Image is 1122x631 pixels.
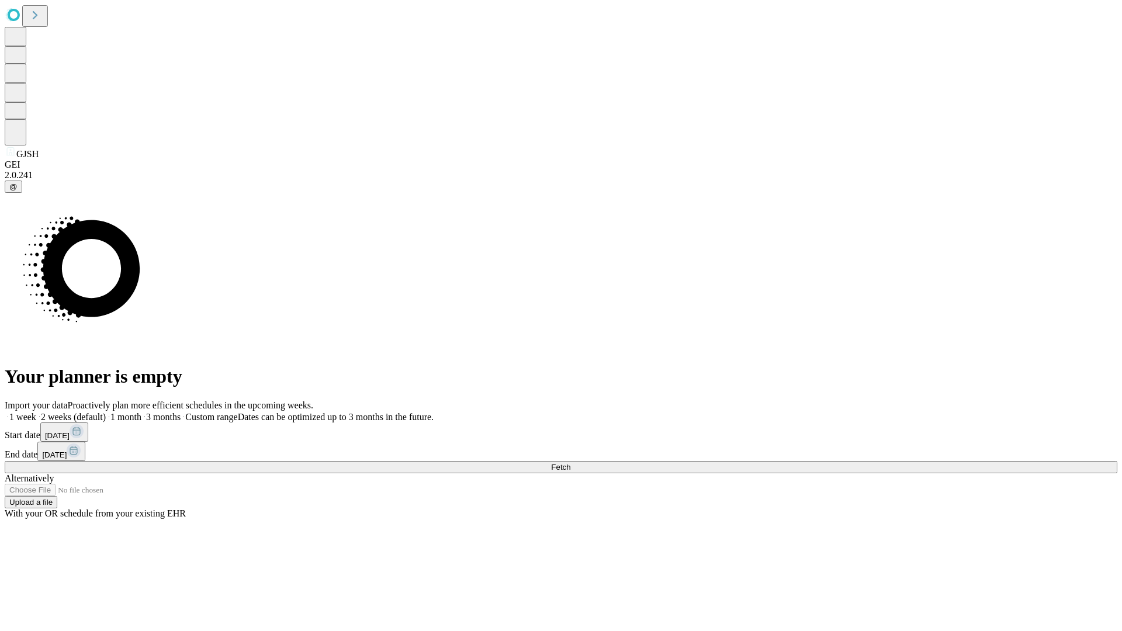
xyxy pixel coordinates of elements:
span: Dates can be optimized up to 3 months in the future. [238,412,434,422]
span: 2 weeks (default) [41,412,106,422]
span: 1 month [110,412,141,422]
div: End date [5,442,1117,461]
span: GJSH [16,149,39,159]
span: [DATE] [42,450,67,459]
button: @ [5,181,22,193]
span: Proactively plan more efficient schedules in the upcoming weeks. [68,400,313,410]
span: 1 week [9,412,36,422]
div: GEI [5,160,1117,170]
span: With your OR schedule from your existing EHR [5,508,186,518]
span: Custom range [185,412,237,422]
button: Fetch [5,461,1117,473]
span: 3 months [146,412,181,422]
span: @ [9,182,18,191]
span: [DATE] [45,431,70,440]
span: Fetch [551,463,570,471]
h1: Your planner is empty [5,366,1117,387]
div: Start date [5,422,1117,442]
button: [DATE] [37,442,85,461]
button: Upload a file [5,496,57,508]
div: 2.0.241 [5,170,1117,181]
span: Import your data [5,400,68,410]
button: [DATE] [40,422,88,442]
span: Alternatively [5,473,54,483]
